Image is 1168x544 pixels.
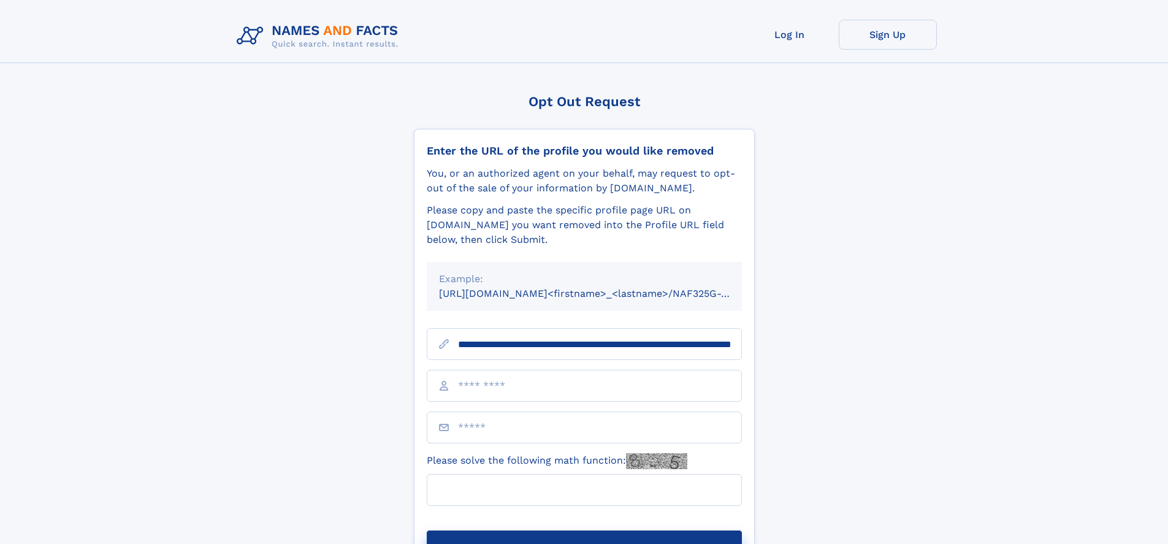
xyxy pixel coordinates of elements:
[741,20,839,50] a: Log In
[427,166,742,196] div: You, or an authorized agent on your behalf, may request to opt-out of the sale of your informatio...
[427,203,742,247] div: Please copy and paste the specific profile page URL on [DOMAIN_NAME] you want removed into the Pr...
[839,20,937,50] a: Sign Up
[439,272,730,286] div: Example:
[427,453,687,469] label: Please solve the following math function:
[232,20,408,53] img: Logo Names and Facts
[439,288,765,299] small: [URL][DOMAIN_NAME]<firstname>_<lastname>/NAF325G-xxxxxxxx
[427,144,742,158] div: Enter the URL of the profile you would like removed
[414,94,755,109] div: Opt Out Request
